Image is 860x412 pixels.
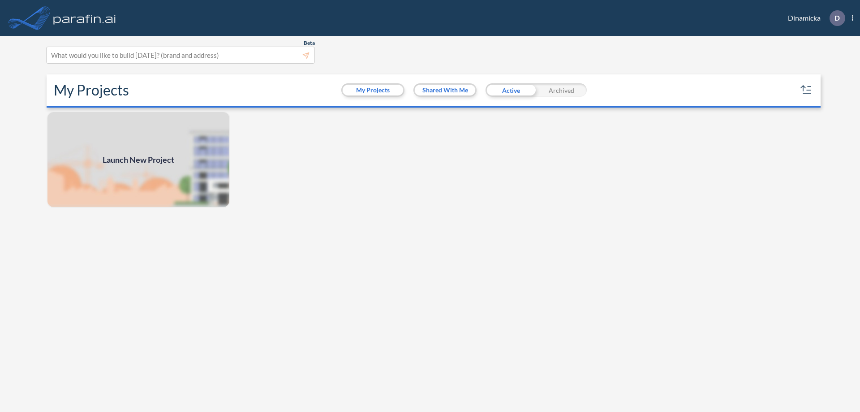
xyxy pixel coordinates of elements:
[774,10,853,26] div: Dinamicka
[103,154,174,166] span: Launch New Project
[52,9,118,27] img: logo
[343,85,403,95] button: My Projects
[486,83,536,97] div: Active
[304,39,315,47] span: Beta
[834,14,840,22] p: D
[799,83,813,97] button: sort
[54,82,129,99] h2: My Projects
[47,111,230,208] a: Launch New Project
[536,83,587,97] div: Archived
[47,111,230,208] img: add
[415,85,475,95] button: Shared With Me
